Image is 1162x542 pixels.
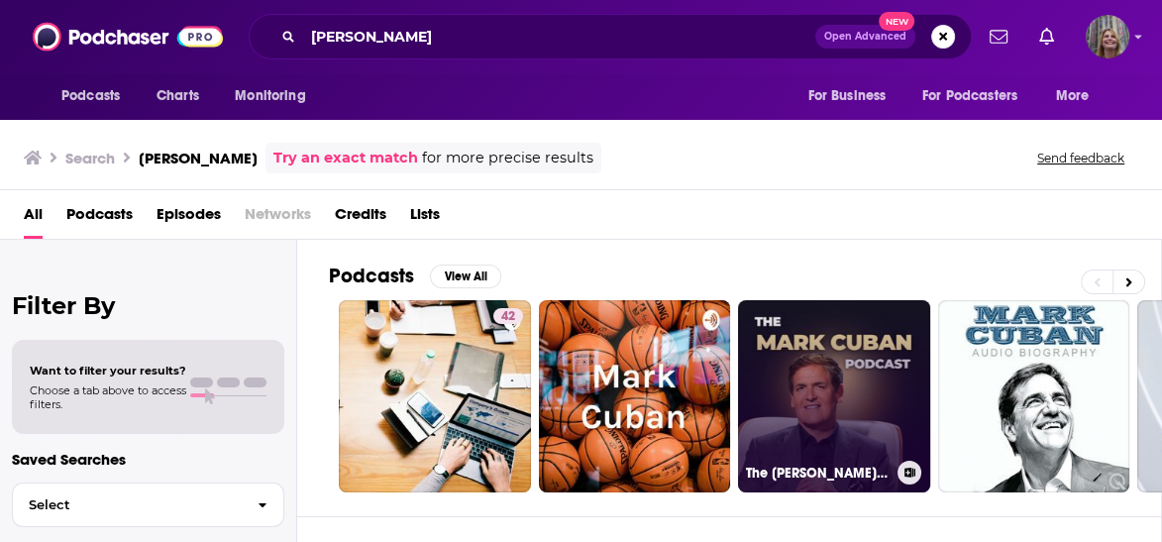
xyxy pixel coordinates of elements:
[807,82,886,110] span: For Business
[738,300,930,492] a: The [PERSON_NAME] Podcast
[1086,15,1129,58] span: Logged in as CGorges
[30,364,186,378] span: Want to filter your results?
[824,32,906,42] span: Open Advanced
[273,147,418,169] a: Try an exact match
[329,264,414,288] h2: Podcasts
[245,198,311,239] span: Networks
[1086,15,1129,58] button: Show profile menu
[139,149,258,167] h3: [PERSON_NAME]
[793,77,910,115] button: open menu
[335,198,386,239] a: Credits
[33,18,223,55] img: Podchaser - Follow, Share and Rate Podcasts
[12,291,284,320] h2: Filter By
[12,450,284,469] p: Saved Searches
[235,82,305,110] span: Monitoring
[61,82,120,110] span: Podcasts
[922,82,1017,110] span: For Podcasters
[1042,77,1114,115] button: open menu
[339,300,531,492] a: 42
[501,307,515,327] span: 42
[24,198,43,239] a: All
[221,77,331,115] button: open menu
[1031,150,1130,166] button: Send feedback
[144,77,211,115] a: Charts
[303,21,815,53] input: Search podcasts, credits, & more...
[493,308,523,324] a: 42
[48,77,146,115] button: open menu
[12,483,284,527] button: Select
[157,198,221,239] a: Episodes
[249,14,972,59] div: Search podcasts, credits, & more...
[1056,82,1090,110] span: More
[815,25,915,49] button: Open AdvancedNew
[422,147,593,169] span: for more precise results
[1031,20,1062,54] a: Show notifications dropdown
[909,77,1046,115] button: open menu
[65,149,115,167] h3: Search
[410,198,440,239] a: Lists
[66,198,133,239] a: Podcasts
[157,82,199,110] span: Charts
[982,20,1015,54] a: Show notifications dropdown
[746,465,890,482] h3: The [PERSON_NAME] Podcast
[879,12,914,31] span: New
[1086,15,1129,58] img: User Profile
[13,498,242,511] span: Select
[30,383,186,411] span: Choose a tab above to access filters.
[329,264,501,288] a: PodcastsView All
[430,265,501,288] button: View All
